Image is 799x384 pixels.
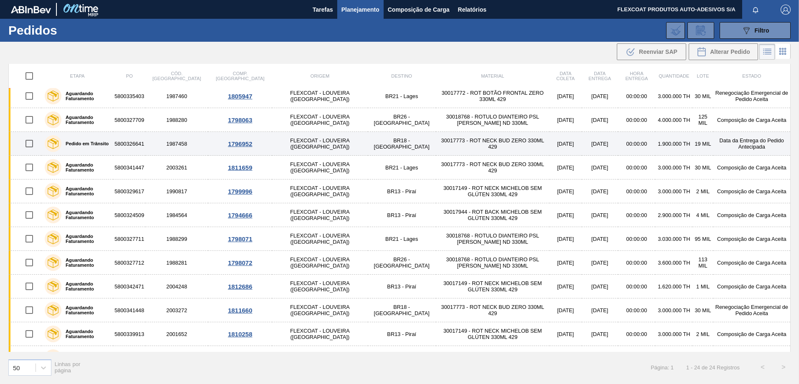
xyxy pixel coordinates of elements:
td: FLEXCOAT - LOUVEIRA ([GEOGRAPHIC_DATA]) [272,322,367,346]
div: 1798072 [209,259,271,266]
span: Etapa [70,73,84,78]
td: 00:00:00 [618,322,655,346]
td: [DATE] [582,227,618,251]
td: FLEXCOAT - LOUVEIRA ([GEOGRAPHIC_DATA]) [272,227,367,251]
label: Aguardando Faturamento [61,329,110,339]
td: 00:00:00 [618,108,655,132]
div: 1811660 [209,307,271,314]
td: [DATE] [550,84,582,108]
a: Aguardando Faturamento58003277111988299FLEXCOAT - LOUVEIRA ([GEOGRAPHIC_DATA])BR21 - Lages3001876... [9,227,791,251]
td: 00:00:00 [618,251,655,275]
td: BR21 - Lages [368,227,436,251]
td: 3.000.000 TH [655,322,692,346]
td: 5800324509 [113,203,145,227]
td: [DATE] [550,132,582,156]
td: 2 MIL [692,322,713,346]
td: 1988281 [145,251,208,275]
td: 5800342471 [113,275,145,298]
td: FLEXCOAT - LOUVEIRA ([GEOGRAPHIC_DATA]) [272,84,367,108]
td: Composição de Carga Aceita [713,346,791,370]
div: 50 [13,364,20,371]
span: Cód. [GEOGRAPHIC_DATA] [153,71,201,81]
a: Aguardando Faturamento58003414482003272FLEXCOAT - LOUVEIRA ([GEOGRAPHIC_DATA])BR18 - [GEOGRAPHIC_... [9,298,791,322]
td: [DATE] [582,179,618,203]
div: 1796952 [209,140,271,147]
a: Aguardando Faturamento58003399142001654FLEXCOAT - LOUVEIRA ([GEOGRAPHIC_DATA])BR13 - Piraí3001794... [9,346,791,370]
div: 1811659 [209,164,271,171]
td: Composição de Carga Aceita [713,275,791,298]
td: [DATE] [550,275,582,298]
td: 2 MIL [692,179,713,203]
a: Aguardando Faturamento58003296171990817FLEXCOAT - LOUVEIRA ([GEOGRAPHIC_DATA])BR13 - Piraí3001714... [9,179,791,203]
td: BR26 - [GEOGRAPHIC_DATA] [368,108,436,132]
div: 1794666 [209,212,271,219]
img: TNhmsLtSVTkK8tSr43FrP2fwEKptu5GPRR3wAAAABJRU5ErkJggg== [11,6,51,13]
td: [DATE] [550,251,582,275]
td: 30017944 - ROT BACK MICHELOB SEM GLÚTEN 330ML 429 [436,346,550,370]
h1: Pedidos [8,25,133,35]
td: BR13 - Piraí [368,322,436,346]
button: Alterar Pedido [689,43,758,60]
td: 2004248 [145,275,208,298]
div: 1805947 [209,93,271,100]
label: Aguardando Faturamento [61,305,110,315]
td: [DATE] [582,84,618,108]
td: FLEXCOAT - LOUVEIRA ([GEOGRAPHIC_DATA]) [272,156,367,179]
td: 30017773 - ROT NECK BUD ZERO 330ML 429 [436,156,550,179]
td: 95 MIL [692,227,713,251]
td: 3.000.000 TH [655,156,692,179]
td: [DATE] [550,108,582,132]
a: Aguardando Faturamento58003277091988280FLEXCOAT - LOUVEIRA ([GEOGRAPHIC_DATA])BR26 - [GEOGRAPHIC_... [9,108,791,132]
div: Visão em Lista [759,44,775,60]
td: Composição de Carga Aceita [713,203,791,227]
td: [DATE] [550,179,582,203]
td: 5800341448 [113,298,145,322]
span: Comp. [GEOGRAPHIC_DATA] [216,71,264,81]
a: Aguardando Faturamento58003424712004248FLEXCOAT - LOUVEIRA ([GEOGRAPHIC_DATA])BR13 - Piraí3001714... [9,275,791,298]
td: 5800335403 [113,84,145,108]
span: Relatórios [458,5,486,15]
td: 30017149 - ROT NECK MICHELOB SEM GLÚTEN 330ML 429 [436,275,550,298]
td: 3.000.000 TH [655,84,692,108]
span: Reenviar SAP [639,48,677,55]
td: 00:00:00 [618,84,655,108]
td: 1987460 [145,84,208,108]
td: 5800329617 [113,179,145,203]
td: 1.620.000 TH [655,275,692,298]
td: BR13 - Piraí [368,203,436,227]
img: Logout [781,5,791,15]
td: BR21 - Lages [368,84,436,108]
td: FLEXCOAT - LOUVEIRA ([GEOGRAPHIC_DATA]) [272,275,367,298]
td: FLEXCOAT - LOUVEIRA ([GEOGRAPHIC_DATA]) [272,179,367,203]
td: FLEXCOAT - LOUVEIRA ([GEOGRAPHIC_DATA]) [272,346,367,370]
label: Aguardando Faturamento [61,91,110,101]
td: [DATE] [582,346,618,370]
td: [DATE] [550,156,582,179]
td: 00:00:00 [618,179,655,203]
span: Alterar Pedido [710,48,750,55]
td: 113 MIL [692,251,713,275]
td: 125 MIL [692,108,713,132]
span: Tarefas [313,5,333,15]
td: [DATE] [550,298,582,322]
td: 30017773 - ROT NECK BUD ZERO 330ML 429 [436,298,550,322]
td: 19 MIL [692,132,713,156]
td: 00:00:00 [618,346,655,370]
a: Aguardando Faturamento58003414472003261FLEXCOAT - LOUVEIRA ([GEOGRAPHIC_DATA])BR21 - Lages3001777... [9,156,791,179]
td: 5800341447 [113,156,145,179]
td: 30018768 - ROTULO DIANTEIRO PSL [PERSON_NAME] ND 330ML [436,108,550,132]
td: FLEXCOAT - LOUVEIRA ([GEOGRAPHIC_DATA]) [272,108,367,132]
td: 00:00:00 [618,203,655,227]
td: 2003261 [145,156,208,179]
label: Aguardando Faturamento [61,115,110,125]
td: FLEXCOAT - LOUVEIRA ([GEOGRAPHIC_DATA]) [272,298,367,322]
td: Composição de Carga Aceita [713,322,791,346]
button: > [773,357,794,378]
td: 00:00:00 [618,275,655,298]
td: 3.030.000 TH [655,227,692,251]
td: 00:00:00 [618,132,655,156]
span: 1 - 24 de 24 Registros [686,364,740,371]
a: Aguardando Faturamento58003399132001652FLEXCOAT - LOUVEIRA ([GEOGRAPHIC_DATA])BR13 - Piraí3001714... [9,322,791,346]
div: 1812686 [209,283,271,290]
td: 5800327712 [113,251,145,275]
